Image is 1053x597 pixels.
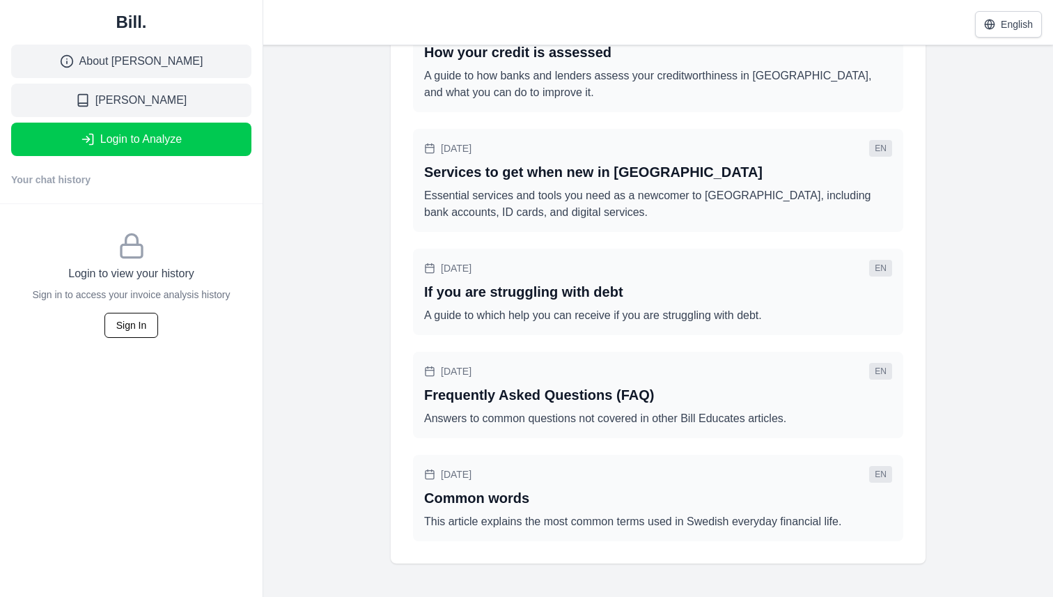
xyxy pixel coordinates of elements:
a: [DATE]enCommon wordsThis article explains the most common terms used in Swedish everyday financia... [413,455,903,541]
h2: How your credit is assessed [424,42,892,62]
span: en [869,466,892,483]
p: Sign in to access your invoice analysis history [28,288,235,302]
h3: Login to view your history [28,265,235,282]
a: [DATE]enFrequently Asked Questions (FAQ)Answers to common questions not covered in other Bill Edu... [413,352,903,438]
h2: Your chat history [11,173,91,187]
a: About [PERSON_NAME] [11,45,251,78]
span: en [869,260,892,277]
p: A guide to how banks and lenders assess your creditworthiness in [GEOGRAPHIC_DATA], and what you ... [424,68,892,101]
a: [DATE]enServices to get when new in [GEOGRAPHIC_DATA]Essential services and tools you need as a n... [413,129,903,232]
a: Sign In [104,319,159,331]
button: Sign In [104,313,159,338]
h2: If you are struggling with debt [424,282,892,302]
time: [DATE] [441,261,471,275]
span: en [869,140,892,157]
p: Essential services and tools you need as a newcomer to [GEOGRAPHIC_DATA], including bank accounts... [424,187,892,221]
span: en [869,363,892,380]
time: [DATE] [441,467,471,481]
h2: Frequently Asked Questions (FAQ) [424,385,892,405]
span: [PERSON_NAME] [95,92,187,109]
p: This article explains the most common terms used in Swedish everyday financial life. [424,513,892,530]
a: Bill. [11,11,251,33]
a: [PERSON_NAME] [11,84,251,117]
span: About [PERSON_NAME] [79,53,203,70]
a: [DATE]enIf you are struggling with debtA guide to which help you can receive if you are strugglin... [413,249,903,335]
p: Answers to common questions not covered in other Bill Educates articles. [424,410,892,427]
p: A guide to which help you can receive if you are struggling with debt. [424,307,892,324]
h2: Common words [424,488,892,508]
button: Login to Analyze [11,123,251,156]
time: [DATE] [441,364,471,378]
span: Login to Analyze [100,131,182,148]
time: [DATE] [441,141,471,155]
h2: Services to get when new in [GEOGRAPHIC_DATA] [424,162,892,182]
button: English [975,11,1042,38]
a: [DATE]enHow your credit is assessedA guide to how banks and lenders assess your creditworthiness ... [413,9,903,112]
